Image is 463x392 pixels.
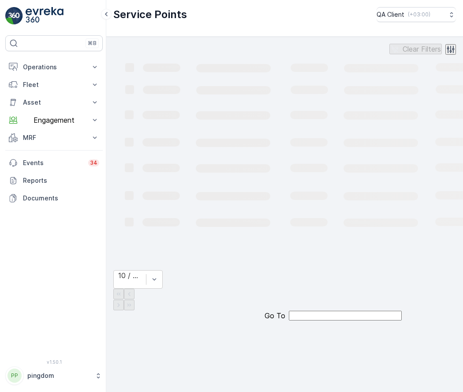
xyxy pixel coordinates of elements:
p: QA Client [377,10,404,19]
a: Reports [5,172,103,189]
p: Documents [23,194,99,203]
p: Service Points [113,8,187,22]
p: Fleet [23,80,85,89]
p: Engagement [23,116,85,124]
p: ( +03:00 ) [408,11,430,18]
p: pingdom [27,371,90,380]
button: MRF [5,129,103,147]
button: Engagement [5,111,103,129]
p: ⌘B [88,40,97,47]
button: PPpingdom [5,366,103,385]
p: 34 [90,159,97,166]
p: Reports [23,176,99,185]
button: Clear Filters [389,44,442,54]
span: v 1.50.1 [5,359,103,365]
img: logo [5,7,23,25]
div: 10 / Page [118,271,142,279]
a: Documents [5,189,103,207]
p: MRF [23,133,85,142]
button: Operations [5,58,103,76]
span: Go To [265,312,285,320]
p: Events [23,158,83,167]
a: Events34 [5,154,103,172]
p: Clear Filters [403,45,441,53]
button: Fleet [5,76,103,94]
img: logo_light-DOdMpM7g.png [26,7,63,25]
button: QA Client(+03:00) [377,7,456,22]
button: Asset [5,94,103,111]
p: Operations [23,63,85,72]
p: Asset [23,98,85,107]
div: PP [7,369,22,383]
